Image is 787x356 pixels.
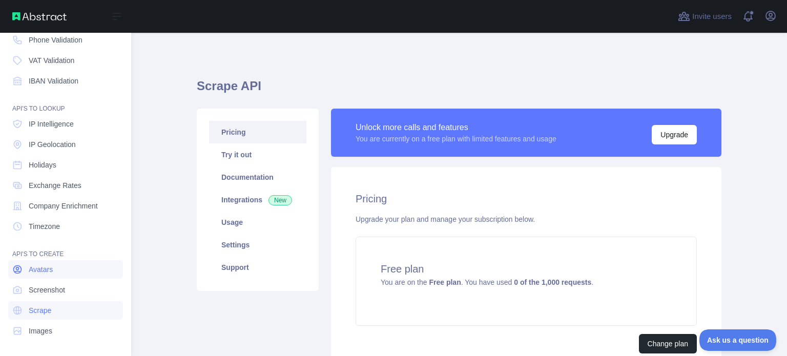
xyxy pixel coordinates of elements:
[29,221,60,232] span: Timezone
[209,121,306,143] a: Pricing
[356,192,697,206] h2: Pricing
[639,334,697,353] button: Change plan
[197,78,721,102] h1: Scrape API
[209,211,306,234] a: Usage
[699,329,777,351] iframe: Toggle Customer Support
[652,125,697,144] button: Upgrade
[12,12,67,20] img: Abstract API
[29,285,65,295] span: Screenshot
[209,234,306,256] a: Settings
[209,189,306,211] a: Integrations New
[381,262,672,276] h4: Free plan
[8,260,123,279] a: Avatars
[29,160,56,170] span: Holidays
[29,139,76,150] span: IP Geolocation
[8,176,123,195] a: Exchange Rates
[356,121,556,134] div: Unlock more calls and features
[356,134,556,144] div: You are currently on a free plan with limited features and usage
[8,156,123,174] a: Holidays
[676,8,734,25] button: Invite users
[8,115,123,133] a: IP Intelligence
[209,143,306,166] a: Try it out
[8,238,123,258] div: API'S TO CREATE
[692,11,732,23] span: Invite users
[8,135,123,154] a: IP Geolocation
[8,217,123,236] a: Timezone
[29,119,74,129] span: IP Intelligence
[514,278,591,286] strong: 0 of the 1,000 requests
[8,281,123,299] a: Screenshot
[381,278,593,286] span: You are on the . You have used .
[29,326,52,336] span: Images
[209,166,306,189] a: Documentation
[8,92,123,113] div: API'S TO LOOKUP
[8,197,123,215] a: Company Enrichment
[29,76,78,86] span: IBAN Validation
[8,322,123,340] a: Images
[29,55,74,66] span: VAT Validation
[356,214,697,224] div: Upgrade your plan and manage your subscription below.
[29,201,98,211] span: Company Enrichment
[209,256,306,279] a: Support
[8,72,123,90] a: IBAN Validation
[268,195,292,205] span: New
[29,35,82,45] span: Phone Validation
[8,301,123,320] a: Scrape
[429,278,461,286] strong: Free plan
[29,180,81,191] span: Exchange Rates
[29,305,51,316] span: Scrape
[8,31,123,49] a: Phone Validation
[29,264,53,275] span: Avatars
[8,51,123,70] a: VAT Validation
